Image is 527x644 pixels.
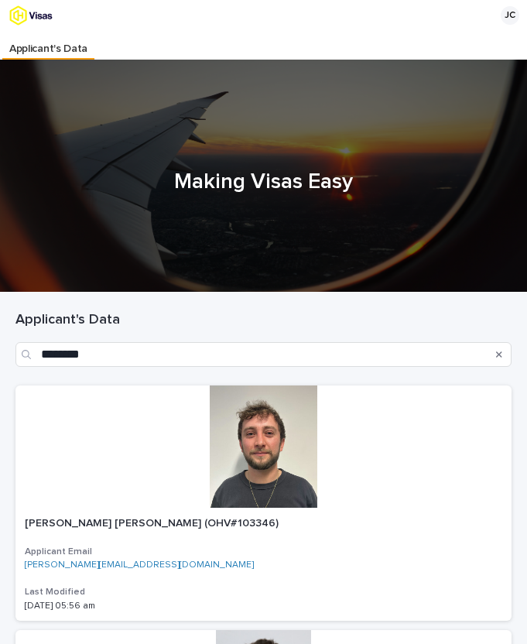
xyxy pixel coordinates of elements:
a: Applicant's Data [2,31,94,58]
input: Search [15,342,512,367]
a: [PERSON_NAME][EMAIL_ADDRESS][DOMAIN_NAME] [25,560,254,570]
img: tx8HrbJQv2PFQx4TXEq5 [9,5,88,26]
div: JC [501,6,519,25]
h3: Last Modified [25,586,502,598]
h3: Applicant Email [25,546,502,558]
h1: Making Visas Easy [15,168,512,197]
p: Applicant's Data [9,31,87,56]
p: [DATE] 05:56 am [25,601,282,611]
p: [PERSON_NAME] [PERSON_NAME] (OHV#103346) [25,514,282,530]
a: [PERSON_NAME] [PERSON_NAME] (OHV#103346)[PERSON_NAME] [PERSON_NAME] (OHV#103346) Applicant Email[... [15,385,512,621]
h1: Applicant's Data [15,311,512,330]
